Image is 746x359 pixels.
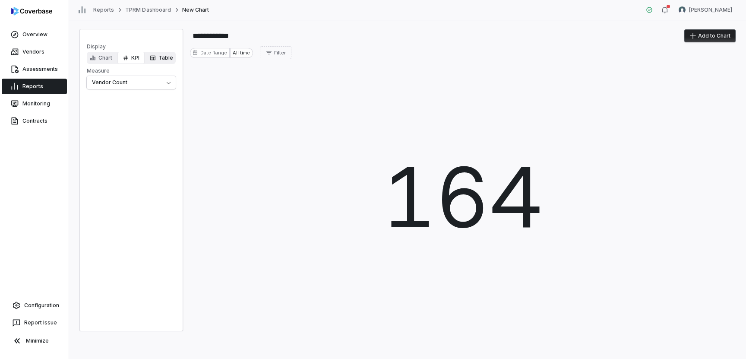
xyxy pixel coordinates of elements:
span: Measure [87,67,176,74]
button: Minimize [3,332,65,349]
span: Display [87,43,176,50]
span: New Chart [182,6,209,13]
a: Assessments [2,61,67,77]
button: DisplayChartTable [117,52,145,64]
div: All time [230,48,253,58]
button: Report Issue [3,315,65,330]
span: 164 [382,135,543,259]
a: Reports [2,79,67,94]
a: Overview [2,27,67,42]
button: DisplayChartKPI [145,52,178,64]
svg: Date range for report [193,50,198,55]
img: logo-D7KZi-bG.svg [11,7,52,16]
a: Reports [93,6,114,13]
button: DisplayKPITable [85,52,117,64]
button: Measure [87,76,176,89]
a: Contracts [2,113,67,129]
span: [PERSON_NAME] [689,6,732,13]
a: Configuration [3,298,65,313]
span: Filter [274,50,286,56]
a: Vendors [2,44,67,60]
button: Filter [260,46,291,59]
button: Date range for reportDate RangeAll time [190,48,253,58]
img: Zi Chong Kao avatar [679,6,686,13]
button: Add to Chart [684,29,736,42]
div: Date Range [190,48,230,58]
a: TPRM Dashboard [125,6,171,13]
a: Monitoring [2,96,67,111]
button: Zi Chong Kao avatar[PERSON_NAME] [673,3,737,16]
